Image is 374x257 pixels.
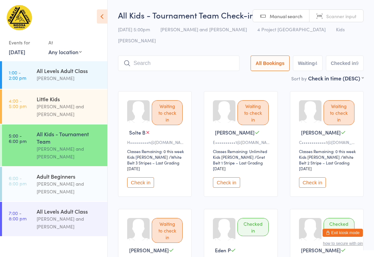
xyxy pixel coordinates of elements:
div: Classes Remaining: 0 this week [299,148,357,154]
button: Check in [299,177,326,188]
div: Waiting to check in [152,100,183,125]
button: Check in [127,177,154,188]
span: 4 Project [GEOGRAPHIC_DATA] [257,26,326,33]
time: 4:00 - 5:00 pm [9,98,27,109]
span: / White Belt 3 Stripes – Last Grading [DATE] [127,154,182,171]
a: 1:00 -2:00 pmAll Levels Adult Class[PERSON_NAME] [2,61,107,89]
div: [PERSON_NAME] and [PERSON_NAME] [37,180,102,195]
span: [PERSON_NAME] and [PERSON_NAME] [160,26,247,33]
div: [PERSON_NAME] and [PERSON_NAME] [37,103,102,118]
div: All Levels Adult Class [37,67,102,74]
div: C••••••••••••1@[DOMAIN_NAME] [299,139,357,145]
div: [PERSON_NAME] and [PERSON_NAME] [37,215,102,230]
button: how to secure with pin [323,241,363,246]
div: [PERSON_NAME] [37,74,102,82]
button: Checked in9 [326,56,364,71]
div: Checked in [237,218,268,236]
span: [PERSON_NAME] [301,247,341,254]
div: Adult Beginners [37,173,102,180]
div: Waiting to check in [237,100,268,125]
label: Sort by [291,75,307,82]
div: Kids [PERSON_NAME] [127,154,168,160]
button: All Bookings [251,56,290,71]
span: Manual search [270,13,302,20]
a: 6:00 -8:00 pmAdult Beginners[PERSON_NAME] and [PERSON_NAME] [2,167,107,201]
span: Eden P [215,247,231,254]
time: 7:00 - 8:00 pm [9,210,27,221]
span: [DATE] 5:00pm [118,26,150,33]
div: Events for [9,37,42,48]
button: Exit kiosk mode [323,229,363,237]
div: Checked in [324,218,354,236]
a: 5:00 -6:00 pmAll Kids - Tournament Team[PERSON_NAME] and [PERSON_NAME] [2,124,107,166]
time: 6:00 - 8:00 pm [9,175,27,186]
div: Kids [PERSON_NAME] [213,154,254,160]
div: At [48,37,82,48]
input: Search [118,56,239,71]
div: Little Kids [37,95,102,103]
span: / White Belt 2 Stripe – Last Grading [DATE] [299,154,353,171]
span: Solte B [129,129,145,136]
span: Scanner input [326,13,357,20]
button: Waiting4 [293,56,323,71]
div: Waiting to check in [152,218,183,243]
div: H•••••••••n@[DOMAIN_NAME] [127,139,185,145]
button: Check in [213,177,240,188]
div: E••••••••••1@[DOMAIN_NAME] [213,139,270,145]
span: [PERSON_NAME] [129,247,169,254]
div: [PERSON_NAME] and [PERSON_NAME] [37,145,102,160]
div: Kids [PERSON_NAME] [299,154,340,160]
a: [DATE] [9,48,25,56]
a: 7:00 -8:00 pmAll Levels Adult Class[PERSON_NAME] and [PERSON_NAME] [2,202,107,236]
a: 4:00 -5:00 pmLittle Kids[PERSON_NAME] and [PERSON_NAME] [2,89,107,124]
span: / Gret Belt 1 Stripe – Last Grading [DATE] [213,154,265,171]
div: All Levels Adult Class [37,208,102,215]
div: Any location [48,48,82,56]
span: [PERSON_NAME] [215,129,255,136]
span: [PERSON_NAME] [301,129,341,136]
time: 1:00 - 2:00 pm [9,70,26,80]
img: Gracie Humaita Noosa [7,5,32,30]
h2: All Kids - Tournament Team Check-in [118,9,364,21]
time: 5:00 - 6:00 pm [9,133,27,144]
div: 4 [315,61,317,66]
div: Classes Remaining: 0 this week [127,148,185,154]
div: All Kids - Tournament Team [37,130,102,145]
div: 9 [356,61,359,66]
div: Check in time (DESC) [308,74,364,82]
div: Waiting to check in [324,100,354,125]
div: Classes Remaining: Unlimited [213,148,270,154]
